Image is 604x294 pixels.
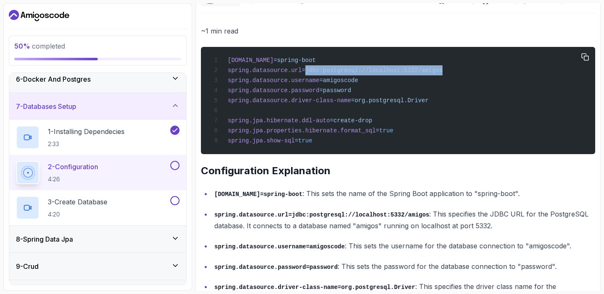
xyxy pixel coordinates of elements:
button: 2-Configuration4:26 [16,161,180,184]
p: 1 - Installing Dependecies [48,126,125,137]
p: 3 - Create Database [48,197,107,207]
span: =org.postgresql.Driver [351,97,429,104]
span: spring.datasource.url [228,67,302,74]
span: completed [14,42,65,50]
code: spring.datasource.password=password [214,264,338,271]
span: =spring-boot [273,57,316,64]
span: true [379,127,393,134]
span: [DOMAIN_NAME] [228,57,273,64]
p: : This sets the name of the Spring Boot application to "spring-boot". [214,188,595,200]
h3: 6 - Docker And Postgres [16,74,91,84]
h3: 9 - Crud [16,261,39,271]
p: : This sets the username for the database connection to "amigoscode". [214,240,595,252]
h2: Configuration Explanation [201,164,595,178]
button: 3-Create Database4:20 [16,196,180,219]
span: spring.jpa.properties.hibernate.format_sql [228,127,376,134]
p: ~1 min read [201,25,595,37]
span: spring.datasource.password [228,87,319,94]
span: =create-drop [330,117,372,124]
span: =amigoscode [319,77,358,84]
span: 50 % [14,42,30,50]
code: spring.datasource.username=amigoscode [214,243,345,250]
span: =jdbc:postgresql://localhost:5332/amigos [302,67,443,74]
button: 8-Spring Data Jpa [9,226,186,253]
span: =password [319,87,351,94]
p: : This specifies the JDBC URL for the PostgreSQL database. It connects to a database named "amigo... [214,208,595,232]
code: spring.datasource.url=jdbc:postgresql://localhost:5332/amigos [214,211,429,218]
span: spring.jpa.show-sql [228,137,295,144]
span: true [298,137,312,144]
button: 1-Installing Dependecies2:33 [16,126,180,149]
code: [DOMAIN_NAME]=spring-boot [214,191,302,198]
span: spring.jpa.hibernate.ddl-auto [228,117,330,124]
button: 6-Docker And Postgres [9,66,186,93]
span: = [376,127,379,134]
a: Dashboard [9,9,69,22]
button: 9-Crud [9,253,186,280]
h3: 8 - Spring Data Jpa [16,234,73,244]
p: 2:33 [48,140,125,148]
span: spring.datasource.driver-class-name [228,97,351,104]
p: 4:26 [48,175,98,183]
p: : This sets the password for the database connection to "password". [214,260,595,273]
button: 7-Databases Setup [9,93,186,120]
p: 2 - Configuration [48,162,98,172]
span: = [295,137,298,144]
p: 4:20 [48,210,107,219]
code: spring.datasource.driver-class-name=org.postgresql.Driver [214,284,415,291]
span: spring.datasource.username [228,77,319,84]
h3: 7 - Databases Setup [16,101,76,111]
